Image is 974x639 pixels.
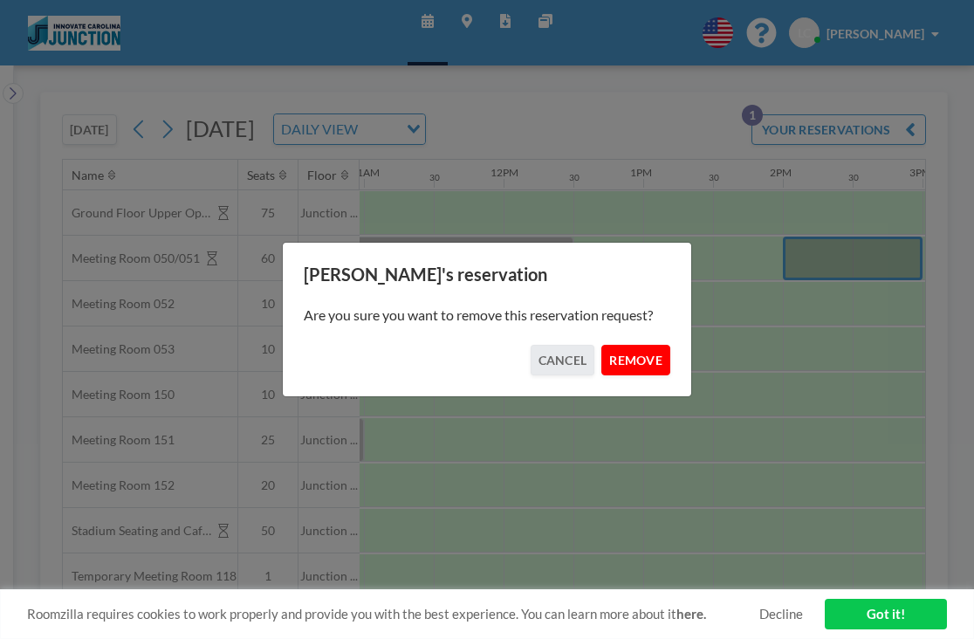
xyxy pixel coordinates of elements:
a: Got it! [825,599,947,629]
a: Decline [759,606,803,622]
button: CANCEL [531,345,595,375]
p: Are you sure you want to remove this reservation request? [304,306,670,324]
button: REMOVE [601,345,670,375]
span: Roomzilla requires cookies to work properly and provide you with the best experience. You can lea... [27,606,759,622]
a: here. [676,606,706,622]
h3: [PERSON_NAME]'s reservation [304,264,670,285]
